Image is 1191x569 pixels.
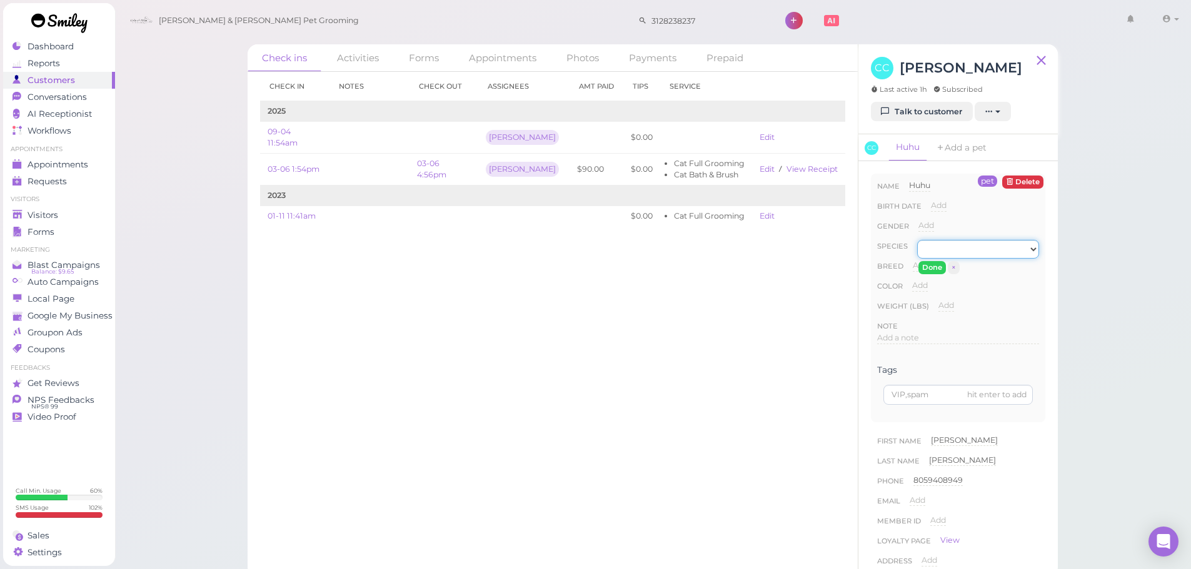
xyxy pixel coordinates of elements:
span: Get Reviews [28,378,79,388]
span: Dashboard [28,41,74,52]
a: 03-06 4:56pm [417,159,446,179]
a: 09-04 11:54am [268,127,298,147]
span: Loyalty page [877,535,931,552]
a: Conversations [3,89,115,106]
div: hit enter to add [967,389,1027,400]
span: Add [913,260,928,270]
span: Video Proof [28,412,76,422]
a: Blast Campaigns Balance: $9.65 [3,257,115,274]
a: CC [858,134,888,161]
th: Check out [410,72,478,101]
span: Add [930,515,946,525]
span: Last Name [877,455,920,475]
span: Coupons [28,344,65,355]
span: Add [912,280,928,290]
span: Member ID [877,515,921,535]
a: Workflows [3,122,115,139]
span: Groupon Ads [28,327,83,338]
div: SMS Usage [16,503,49,512]
a: Forms [394,44,453,71]
th: Notes [329,72,410,101]
span: NPS Feedbacks [28,395,94,405]
button: Delete [1002,176,1043,189]
div: [PERSON_NAME] [486,130,559,145]
a: Requests [3,173,115,190]
a: Check ins [248,44,321,72]
span: Breed [877,260,903,280]
span: Color [877,280,903,300]
a: Get Reviews [3,375,115,392]
a: Edit [760,211,775,220]
span: CC [865,141,878,155]
h3: [PERSON_NAME] [900,57,1022,79]
td: $0.00 [623,205,660,225]
a: 03-06 1:54pm [268,164,319,174]
td: $90.00 [570,154,623,186]
span: Birth date [877,200,922,220]
span: Reports [28,58,60,69]
span: Blast Campaigns [28,260,100,270]
th: Tips [623,72,660,101]
button: Done [918,261,946,274]
a: Huhu [888,134,927,161]
li: Appointments [3,145,115,154]
a: Google My Business [3,307,115,324]
span: Name [877,180,900,200]
th: Check in [260,72,329,101]
a: Photos [552,44,613,71]
span: AI Receptionist [28,109,92,119]
a: View [940,535,960,546]
b: 2023 [268,190,286,200]
span: Huhu [909,181,930,190]
div: 102 % [89,503,103,512]
span: Workflows [28,126,71,136]
span: Appointments [28,159,88,170]
a: Coupons [3,341,115,358]
th: Amt Paid [570,72,623,101]
span: First Name [877,435,922,455]
a: NPS Feedbacks NPS® 99 [3,392,115,408]
a: Sales [3,527,115,544]
a: Video Proof [3,408,115,425]
li: Cat Full Grooming [674,158,745,169]
span: Auto Campaigns [28,277,99,287]
li: Feedbacks [3,364,115,372]
span: Subscribed [933,84,983,94]
td: $0.00 [623,122,660,154]
li: Cat Bath & Brush [674,169,745,181]
span: Email [877,495,900,515]
li: Visitors [3,195,115,204]
div: 8059408949 [913,475,963,487]
span: Balance: $9.65 [31,267,74,277]
a: AI Receptionist [3,106,115,122]
div: Open Intercom Messenger [1148,527,1178,557]
span: Customers [28,75,75,86]
div: Tags [877,365,1039,375]
li: Marketing [3,245,115,254]
a: Talk to customer [871,102,973,122]
a: Edit [760,164,776,174]
span: Weight (lbs) [877,300,929,320]
span: Add [938,300,954,310]
a: Payments [615,44,691,71]
span: Settings [28,547,62,558]
span: Add [922,555,937,565]
button: × [948,261,960,274]
div: Note [877,320,898,332]
div: Call Min. Usage [16,487,61,495]
span: Add [931,200,947,210]
span: Species [877,240,908,260]
a: Appointments [3,156,115,173]
td: $0.00 [623,154,660,186]
span: Requests [28,176,67,187]
a: View receipt [786,164,838,174]
span: Phone [877,475,904,495]
div: [PERSON_NAME] [929,455,996,467]
span: × [952,263,956,272]
input: VIP,spam [883,385,1033,405]
a: Add a pet [928,134,994,161]
span: CC [871,57,893,79]
div: [PERSON_NAME] [486,162,559,177]
a: Edit [760,132,775,142]
b: 2025 [268,106,286,116]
